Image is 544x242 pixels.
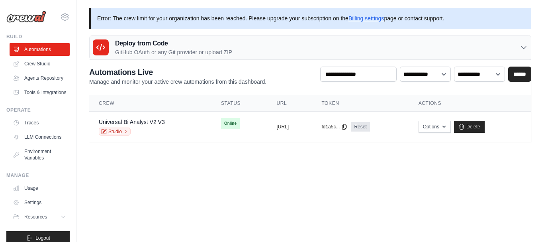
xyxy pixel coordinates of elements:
[10,116,70,129] a: Traces
[10,211,70,223] button: Resources
[454,121,485,133] a: Delete
[419,121,451,133] button: Options
[6,33,70,40] div: Build
[409,95,531,112] th: Actions
[211,95,267,112] th: Status
[10,182,70,195] a: Usage
[115,48,232,56] p: GitHub OAuth or any Git provider or upload ZIP
[10,131,70,144] a: LLM Connections
[312,95,409,112] th: Token
[10,57,70,70] a: Crew Studio
[10,43,70,56] a: Automations
[35,235,50,241] span: Logout
[99,128,131,136] a: Studio
[89,8,531,29] p: Error: The crew limit for your organization has been reached. Please upgrade your subscription on...
[6,107,70,113] div: Operate
[6,11,46,23] img: Logo
[10,86,70,99] a: Tools & Integrations
[89,95,211,112] th: Crew
[221,118,240,129] span: Online
[89,78,266,86] p: Manage and monitor your active crew automations from this dashboard.
[321,124,348,130] button: fd1a5c...
[99,119,165,125] a: Universal Bi Analyst V2 V3
[10,145,70,164] a: Environment Variables
[10,196,70,209] a: Settings
[6,172,70,179] div: Manage
[351,122,370,132] a: Reset
[267,95,312,112] th: URL
[24,214,47,220] span: Resources
[89,67,266,78] h2: Automations Live
[10,72,70,85] a: Agents Repository
[115,39,232,48] h3: Deploy from Code
[348,15,384,22] a: Billing settings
